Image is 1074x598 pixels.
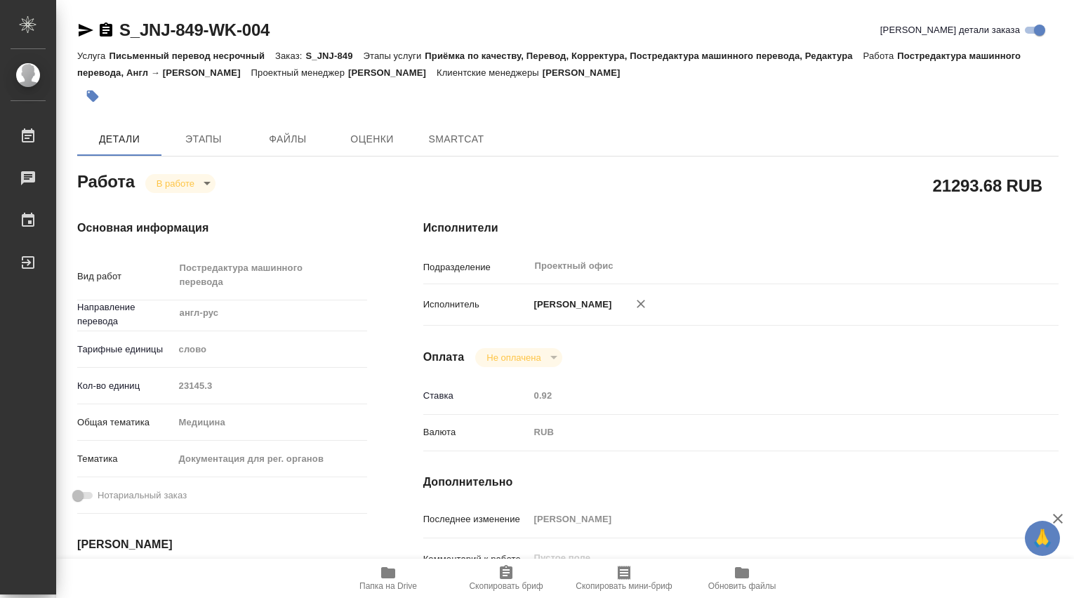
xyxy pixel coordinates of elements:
div: RUB [529,420,1006,444]
button: В работе [152,178,199,190]
span: Обновить файлы [708,581,776,591]
p: Письменный перевод несрочный [109,51,275,61]
button: Скопировать ссылку [98,22,114,39]
button: Скопировать ссылку для ЯМессенджера [77,22,94,39]
p: Подразделение [423,260,529,274]
p: Комментарий к работе [423,552,529,566]
p: Исполнитель [423,298,529,312]
p: Работа [863,51,898,61]
h4: Оплата [423,349,465,366]
p: [PERSON_NAME] [543,67,631,78]
input: Пустое поле [529,509,1006,529]
span: 🙏 [1030,524,1054,553]
button: Добавить тэг [77,81,108,112]
p: [PERSON_NAME] [348,67,437,78]
p: [PERSON_NAME] [529,298,612,312]
div: слово [174,338,367,361]
span: Этапы [170,131,237,148]
span: Нотариальный заказ [98,489,187,503]
p: Клиентские менеджеры [437,67,543,78]
button: Папка на Drive [329,559,447,598]
h2: 21293.68 RUB [933,173,1042,197]
button: Скопировать мини-бриф [565,559,683,598]
div: В работе [145,174,216,193]
p: Этапы услуги [364,51,425,61]
input: Пустое поле [174,376,367,396]
p: S_JNJ-849 [305,51,363,61]
p: Проектный менеджер [251,67,348,78]
p: Последнее изменение [423,512,529,526]
button: Удалить исполнителя [625,288,656,319]
p: Заказ: [275,51,305,61]
p: Ставка [423,389,529,403]
span: Скопировать бриф [469,581,543,591]
span: [PERSON_NAME] детали заказа [880,23,1020,37]
button: Скопировать бриф [447,559,565,598]
span: Оценки [338,131,406,148]
p: Тарифные единицы [77,343,174,357]
div: Документация для рег. органов [174,447,367,471]
h4: Исполнители [423,220,1059,237]
h4: Основная информация [77,220,367,237]
div: В работе [475,348,562,367]
span: SmartCat [423,131,490,148]
span: Скопировать мини-бриф [576,581,672,591]
a: S_JNJ-849-WK-004 [119,20,270,39]
p: Валюта [423,425,529,439]
h4: [PERSON_NAME] [77,536,367,553]
span: Файлы [254,131,321,148]
button: 🙏 [1025,521,1060,556]
span: Детали [86,131,153,148]
button: Обновить файлы [683,559,801,598]
div: Медицина [174,411,367,434]
p: Направление перевода [77,300,174,328]
p: Приёмка по качеству, Перевод, Корректура, Постредактура машинного перевода, Редактура [425,51,863,61]
p: Тематика [77,452,174,466]
span: Папка на Drive [359,581,417,591]
p: Вид работ [77,270,174,284]
p: Услуга [77,51,109,61]
p: Общая тематика [77,416,174,430]
input: Пустое поле [529,385,1006,406]
button: Не оплачена [482,352,545,364]
p: Кол-во единиц [77,379,174,393]
h4: Дополнительно [423,474,1059,491]
h2: Работа [77,168,135,193]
